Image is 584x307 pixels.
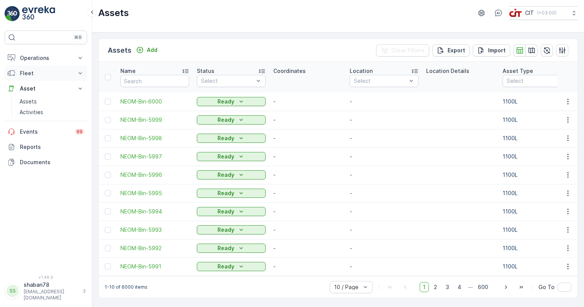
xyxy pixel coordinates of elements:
button: Asset [5,81,87,96]
p: [EMAIL_ADDRESS][DOMAIN_NAME] [24,289,79,301]
td: - [346,92,422,111]
div: - [273,261,342,272]
td: 1100L [499,166,575,184]
td: - [346,239,422,257]
p: Reports [20,143,84,151]
span: NEOM-Bin-6000 [120,98,189,105]
p: Assets [98,7,129,19]
div: Toggle Row Selected [105,135,111,141]
p: Ready [217,171,234,179]
div: - [273,96,342,107]
a: Assets [16,96,87,107]
a: Activities [16,107,87,118]
p: Assets [19,98,37,105]
td: 1100L [499,257,575,276]
div: - [273,243,342,254]
button: Fleet [5,66,87,81]
div: - [273,225,342,235]
div: Toggle Row Selected [105,263,111,270]
p: Add [147,46,157,54]
button: Ready [197,225,266,234]
td: 1100L [499,221,575,239]
a: NEOM-Bin-5997 [120,153,189,160]
p: CIT [525,9,534,17]
a: NEOM-Bin-5995 [120,189,189,197]
td: - [346,129,422,147]
button: CIT(+03:00) [509,6,578,20]
span: NEOM-Bin-5992 [120,244,189,252]
span: 3 [442,282,453,292]
div: Toggle Row Selected [105,99,111,105]
p: Ready [217,134,234,142]
p: Ready [217,98,234,105]
p: Ready [217,153,234,160]
div: - [273,133,342,144]
p: Import [488,47,506,54]
div: - [273,115,342,125]
td: 1100L [499,147,575,166]
p: Asset [20,85,72,92]
td: - [346,111,422,129]
p: ⌘B [74,34,82,40]
p: Export [448,47,465,54]
td: - [346,257,422,276]
a: NEOM-Bin-5994 [120,208,189,215]
p: Ready [217,226,234,234]
div: Toggle Row Selected [105,245,111,251]
p: 1-10 of 6000 items [105,284,148,290]
span: NEOM-Bin-5996 [120,171,189,179]
span: v 1.48.0 [5,275,87,280]
p: Select [201,77,254,85]
p: ( +03:00 ) [537,10,556,16]
span: 1 [420,282,429,292]
td: - [346,221,422,239]
p: Select [354,77,407,85]
button: Ready [197,97,266,106]
input: Search [120,75,189,87]
td: - [346,147,422,166]
p: Events [20,128,70,136]
p: Status [197,67,214,75]
button: Ready [197,244,266,253]
td: - [346,202,422,221]
div: Toggle Row Selected [105,117,111,123]
p: Select [507,77,560,85]
td: - [346,166,422,184]
div: - [273,188,342,199]
td: 1100L [499,239,575,257]
p: Documents [20,158,84,166]
button: Ready [197,134,266,143]
p: Activities [19,108,43,116]
p: ... [468,282,473,292]
span: 4 [454,282,465,292]
p: Operations [20,54,72,62]
a: NEOM-Bin-5998 [120,134,189,142]
button: Add [133,45,161,55]
div: Toggle Row Selected [105,208,111,215]
img: logo [5,6,20,21]
p: 99 [76,129,83,135]
a: NEOM-Bin-5991 [120,263,189,270]
p: Ready [217,189,234,197]
p: Fleet [20,69,72,77]
button: Ready [197,262,266,271]
td: 1100L [499,184,575,202]
a: Reports [5,139,87,155]
p: Location [350,67,373,75]
p: Ready [217,116,234,124]
span: 2 [430,282,441,292]
span: NEOM-Bin-5999 [120,116,189,124]
p: Location Details [426,67,469,75]
a: Events99 [5,124,87,139]
button: Import [473,44,510,57]
button: Ready [197,152,266,161]
p: Clear Filters [391,47,425,54]
button: Ready [197,189,266,198]
button: SSshaban78[EMAIL_ADDRESS][DOMAIN_NAME] [5,281,87,301]
td: 1100L [499,129,575,147]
